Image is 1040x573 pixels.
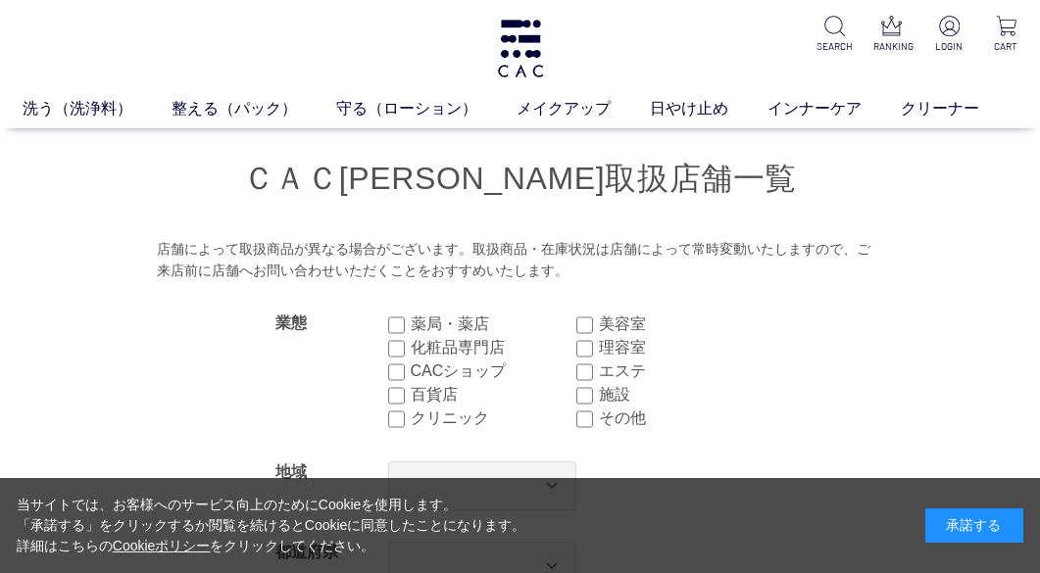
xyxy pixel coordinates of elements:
[988,39,1024,54] p: CART
[930,39,966,54] p: LOGIN
[873,39,910,54] p: RANKING
[411,312,576,336] label: 薬局・薬店
[275,463,307,480] label: 地域
[599,312,765,336] label: 美容室
[599,336,765,359] label: 理容室
[901,97,1018,120] a: クリーナー
[336,97,517,120] a: 守る（ローション）
[275,314,307,331] label: 業態
[988,16,1024,54] a: CART
[23,97,172,120] a: 洗う（洗浄料）
[411,336,576,359] label: 化粧品専門店
[495,20,546,77] img: logo
[517,97,650,120] a: メイクアップ
[873,16,910,54] a: RANKING
[172,97,336,120] a: 整える（パック）
[17,495,526,556] div: 当サイトでは、お客様へのサービス向上のためにCookieを使用します。 「承諾する」をクリックするか閲覧を続けるとCookieに同意したことになります。 詳細はこちらの をクリックしてください。
[30,158,1011,200] h1: ＣＡＣ[PERSON_NAME]取扱店舗一覧
[411,383,576,406] label: 百貨店
[768,97,901,120] a: インナーケア
[411,406,576,430] label: クリニック
[599,383,765,406] label: 施設
[599,359,765,383] label: エステ
[411,359,576,383] label: CACショップ
[817,39,853,54] p: SEARCH
[157,239,883,281] div: 店舗によって取扱商品が異なる場合がございます。取扱商品・在庫状況は店舗によって常時変動いたしますので、ご来店前に店舗へお問い合わせいただくことをおすすめいたします。
[650,97,768,120] a: 日やけ止め
[930,16,966,54] a: LOGIN
[599,406,765,430] label: その他
[113,538,211,553] a: Cookieポリシー
[817,16,853,54] a: SEARCH
[925,508,1023,543] div: 承諾する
